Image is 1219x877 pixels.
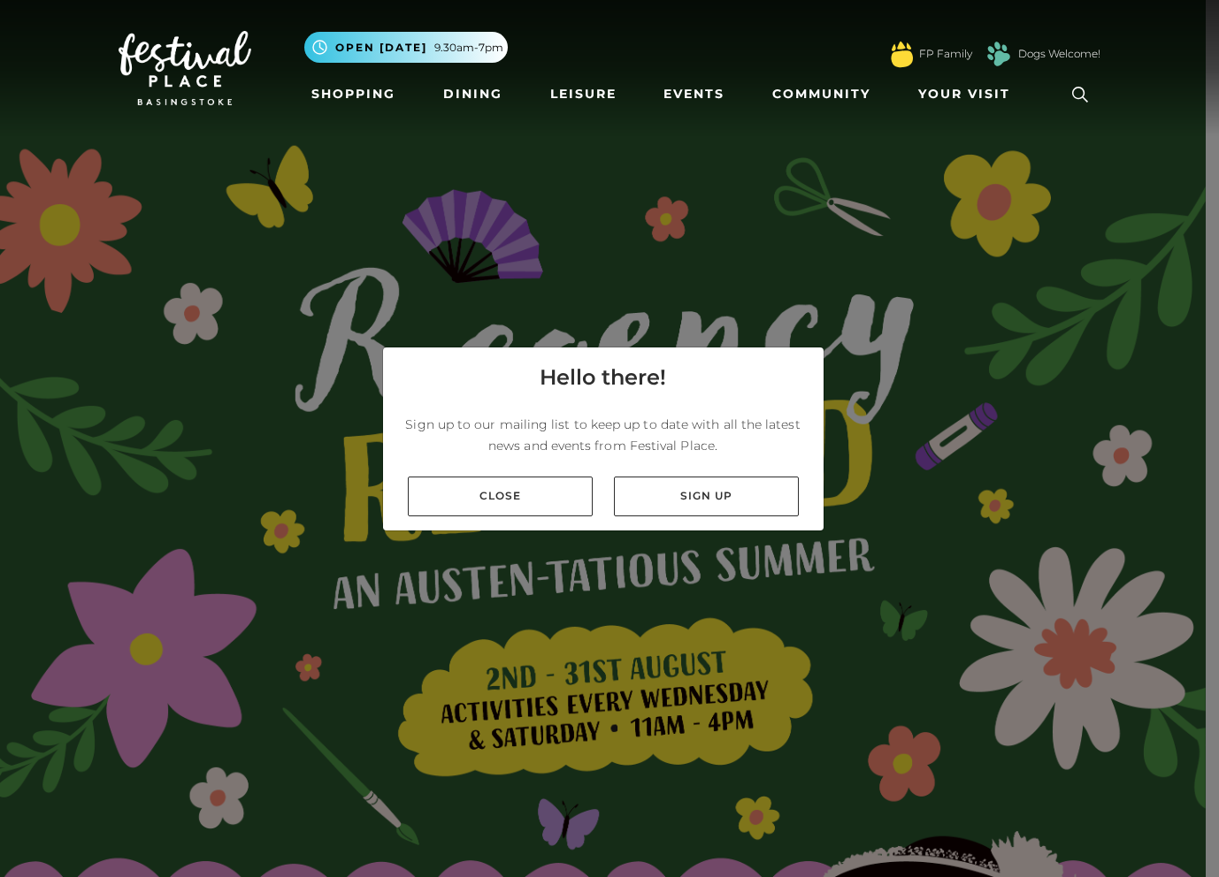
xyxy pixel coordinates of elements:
[614,477,799,516] a: Sign up
[434,40,503,56] span: 9.30am-7pm
[408,477,593,516] a: Close
[1018,46,1100,62] a: Dogs Welcome!
[656,78,732,111] a: Events
[919,46,972,62] a: FP Family
[304,32,508,63] button: Open [DATE] 9.30am-7pm
[304,78,402,111] a: Shopping
[543,78,624,111] a: Leisure
[397,414,809,456] p: Sign up to our mailing list to keep up to date with all the latest news and events from Festival ...
[540,362,666,393] h4: Hello there!
[335,40,427,56] span: Open [DATE]
[119,31,251,105] img: Festival Place Logo
[918,85,1010,103] span: Your Visit
[765,78,878,111] a: Community
[436,78,510,111] a: Dining
[911,78,1026,111] a: Your Visit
